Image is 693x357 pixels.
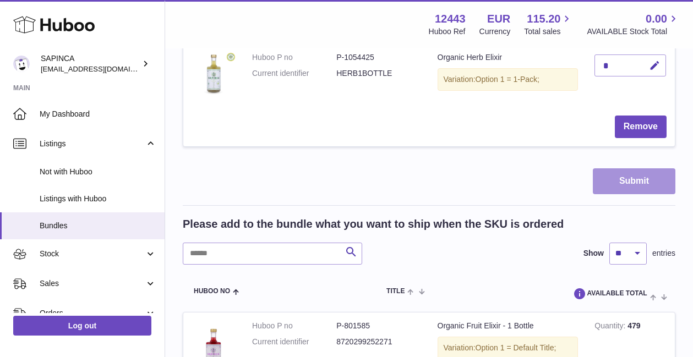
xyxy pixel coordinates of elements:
[192,52,236,96] img: Organic Herb Elixir
[13,56,30,72] img: info@sapinca.com
[527,12,560,26] span: 115.20
[487,12,510,26] strong: EUR
[429,26,466,37] div: Huboo Ref
[479,26,511,37] div: Currency
[252,321,336,331] dt: Huboo P no
[652,248,675,259] span: entries
[336,52,421,63] dd: P-1054425
[476,75,539,84] span: Option 1 = 1-Pack;
[438,68,579,91] div: Variation:
[336,337,421,347] dd: 8720299252271
[41,53,140,74] div: SAPINCA
[252,337,336,347] dt: Current identifier
[40,109,156,119] span: My Dashboard
[524,26,573,37] span: Total sales
[194,288,230,295] span: Huboo no
[40,167,156,177] span: Not with Huboo
[435,12,466,26] strong: 12443
[336,321,421,331] dd: P-801585
[594,321,627,333] strong: Quantity
[40,308,145,318] span: Orders
[336,68,421,79] dd: HERB1BOTTLE
[587,26,680,37] span: AVAILABLE Stock Total
[40,278,145,289] span: Sales
[252,52,336,63] dt: Huboo P no
[183,217,564,232] h2: Please add to the bundle what you want to ship when the SKU is ordered
[40,221,156,231] span: Bundles
[252,68,336,79] dt: Current identifier
[587,12,680,37] a: 0.00 AVAILABLE Stock Total
[646,12,667,26] span: 0.00
[476,343,556,352] span: Option 1 = Default Title;
[13,316,151,336] a: Log out
[386,288,405,295] span: Title
[40,139,145,149] span: Listings
[583,248,604,259] label: Show
[524,12,573,37] a: 115.20 Total sales
[429,44,587,107] td: Organic Herb Elixir
[40,194,156,204] span: Listings with Huboo
[41,64,162,73] span: [EMAIL_ADDRESS][DOMAIN_NAME]
[615,116,667,138] button: Remove
[40,249,145,259] span: Stock
[593,168,675,194] button: Submit
[569,287,647,301] span: AVAILABLE Total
